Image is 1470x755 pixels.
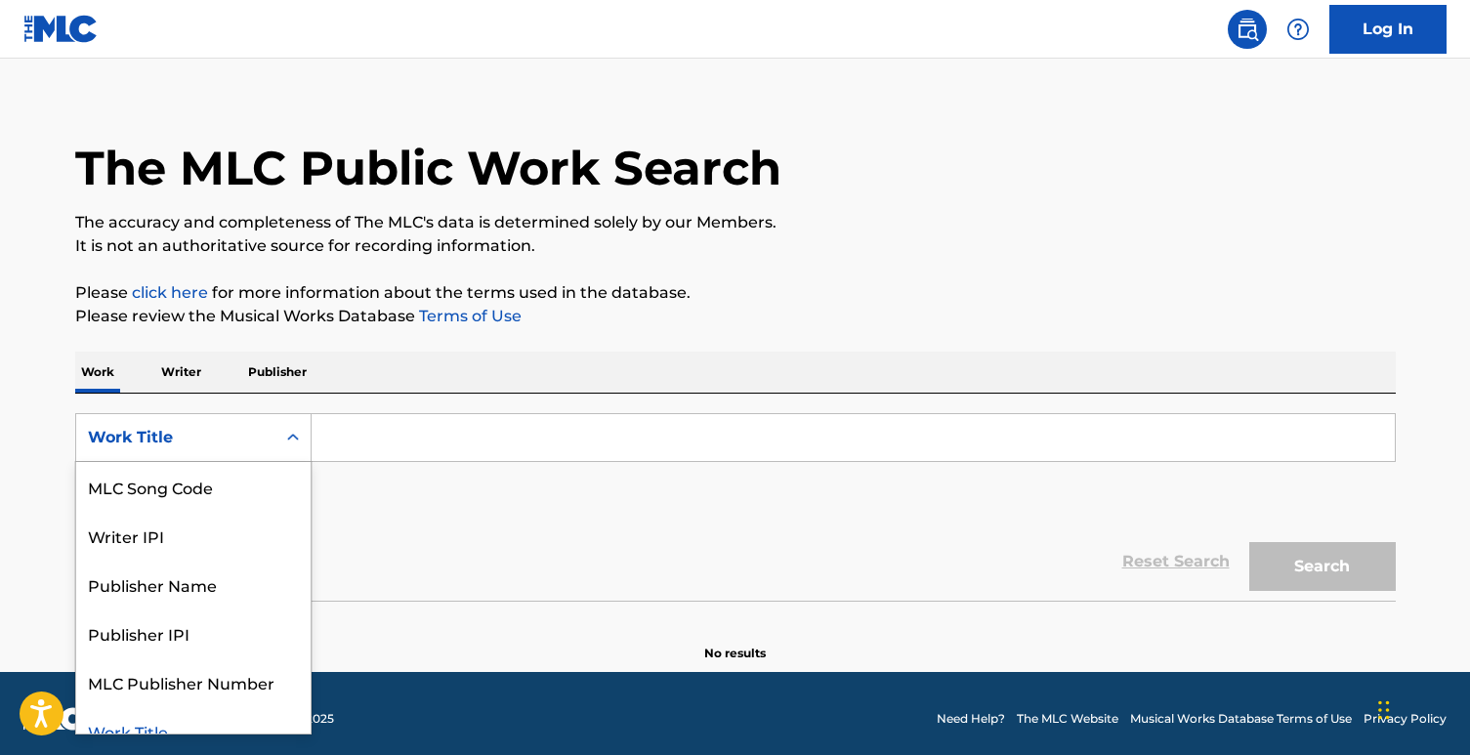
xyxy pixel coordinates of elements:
[75,234,1396,258] p: It is not an authoritative source for recording information.
[88,426,264,449] div: Work Title
[1329,5,1447,54] a: Log In
[76,608,311,657] div: Publisher IPI
[1364,710,1447,728] a: Privacy Policy
[937,710,1005,728] a: Need Help?
[75,211,1396,234] p: The accuracy and completeness of The MLC's data is determined solely by our Members.
[1279,10,1318,49] div: Help
[76,560,311,608] div: Publisher Name
[1017,710,1118,728] a: The MLC Website
[1372,661,1470,755] iframe: Chat Widget
[155,352,207,393] p: Writer
[76,462,311,511] div: MLC Song Code
[1130,710,1352,728] a: Musical Works Database Terms of Use
[76,706,311,755] div: Work Title
[242,352,313,393] p: Publisher
[75,139,781,197] h1: The MLC Public Work Search
[76,511,311,560] div: Writer IPI
[1236,18,1259,41] img: search
[1228,10,1267,49] a: Public Search
[1378,681,1390,739] div: Drag
[1286,18,1310,41] img: help
[75,281,1396,305] p: Please for more information about the terms used in the database.
[75,305,1396,328] p: Please review the Musical Works Database
[415,307,522,325] a: Terms of Use
[704,621,766,662] p: No results
[132,283,208,302] a: click here
[23,15,99,43] img: MLC Logo
[76,657,311,706] div: MLC Publisher Number
[75,352,120,393] p: Work
[75,413,1396,601] form: Search Form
